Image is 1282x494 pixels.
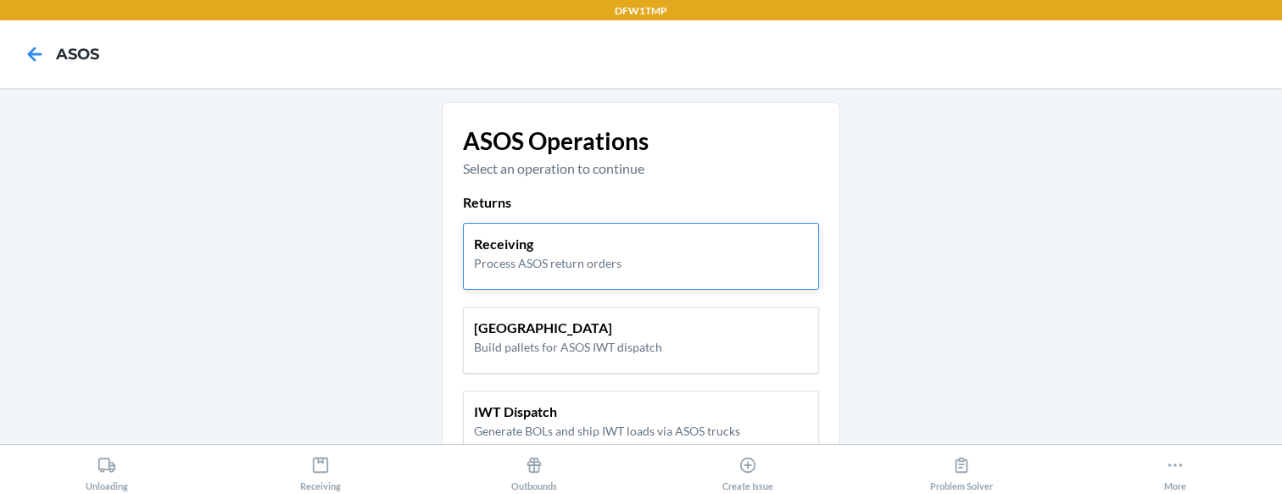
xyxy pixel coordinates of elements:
div: Unloading [86,449,128,491]
div: Create Issue [722,449,773,491]
button: Receiving [214,445,427,491]
div: Receiving [300,449,341,491]
p: IWT Dispatch [474,402,740,422]
h4: ASOS [56,43,99,65]
button: Problem Solver [855,445,1068,491]
p: Receiving [474,234,621,254]
p: Returns [463,192,819,213]
p: ASOS Operations [463,123,819,158]
button: Outbounds [427,445,641,491]
p: DFW1TMP [615,3,667,19]
div: More [1164,449,1186,491]
p: [GEOGRAPHIC_DATA] [474,318,662,338]
div: Problem Solver [930,449,993,491]
button: More [1068,445,1282,491]
button: Create Issue [641,445,855,491]
p: Process ASOS return orders [474,254,621,272]
p: Build pallets for ASOS IWT dispatch [474,338,662,356]
p: Select an operation to continue [463,158,819,179]
div: Outbounds [511,449,557,491]
p: Generate BOLs and ship IWT loads via ASOS trucks [474,422,740,440]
